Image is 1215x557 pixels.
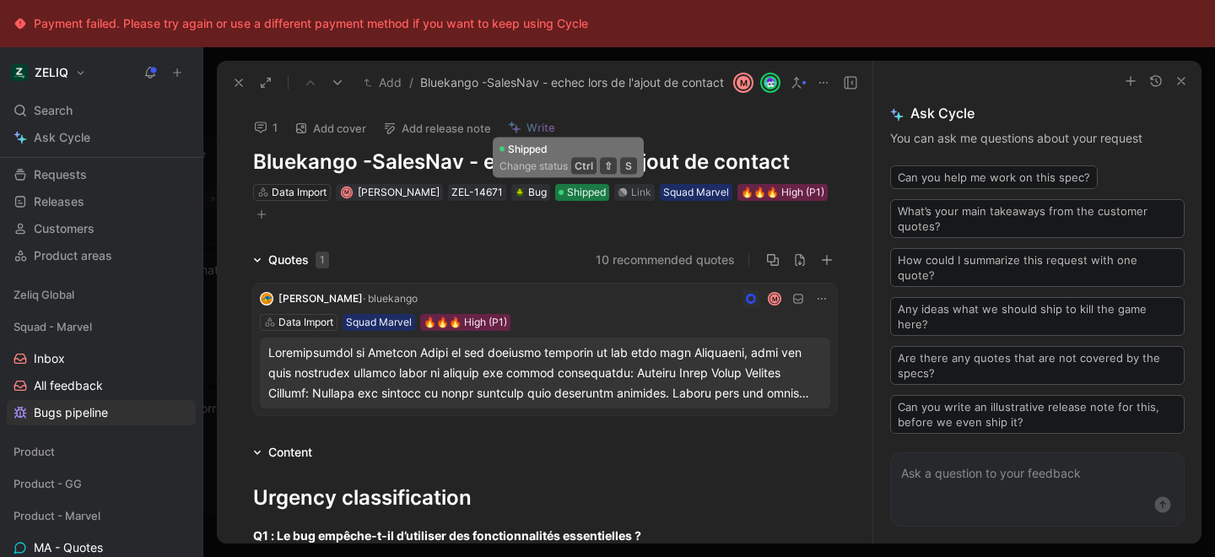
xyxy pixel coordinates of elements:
[343,188,352,197] div: M
[272,184,327,201] div: Data Import
[34,100,73,121] span: Search
[451,184,503,201] div: ZEL-14671
[268,250,329,270] div: Quotes
[762,74,779,91] img: avatar
[555,184,609,201] div: Shipped
[7,189,196,214] a: Releases
[34,166,87,183] span: Requests
[34,14,588,34] div: Payment failed. Please try again or use a different payment method if you want to keep using Cycle
[7,439,196,464] div: Product
[34,220,94,237] span: Customers
[358,186,440,198] span: [PERSON_NAME]
[515,184,547,201] div: Bug
[34,404,108,421] span: Bugs pipeline
[890,346,1185,385] button: Are there any quotes that are not covered by the specs?
[7,282,196,307] div: Zeliq Global
[7,346,196,371] a: Inbox
[253,483,837,513] div: Urgency classification
[316,251,329,268] div: 1
[13,286,74,303] span: Zeliq Global
[735,74,752,91] div: M
[424,314,507,331] div: 🔥🔥🔥 High (P1)
[268,442,312,462] div: Content
[7,373,196,398] a: All feedback
[890,297,1185,336] button: Any ideas what we should ship to kill the game here?
[346,314,412,331] div: Squad Marvel
[375,116,499,140] button: Add release note
[890,165,1098,189] button: Can you help me work on this spec?
[769,294,780,305] div: M
[567,184,606,201] span: Shipped
[631,184,651,201] div: Link
[7,503,196,528] div: Product - Marvel
[34,127,90,148] span: Ask Cycle
[890,199,1185,238] button: What’s your main takeaways from the customer quotes?
[34,350,65,367] span: Inbox
[526,120,555,135] span: Write
[246,442,319,462] div: Content
[13,318,92,335] span: Squad - Marvel
[7,243,196,268] a: Product areas
[13,507,100,524] span: Product - Marvel
[7,125,196,150] a: Ask Cycle
[7,314,196,339] div: Squad - Marvel
[7,282,196,312] div: Zeliq Global
[596,250,735,270] button: 10 recommended quotes
[253,528,641,543] strong: Q1 : Le bug empêche-t-il d’utiliser des fonctionnalités essentielles ?
[287,116,374,140] button: Add cover
[890,103,1185,123] span: Ask Cycle
[260,292,273,306] img: logo
[278,314,333,331] div: Data Import
[663,184,729,201] div: Squad Marvel
[7,439,196,469] div: Product
[34,539,103,556] span: MA - Quotes
[246,116,285,139] button: 1
[34,193,84,210] span: Releases
[278,292,363,305] span: [PERSON_NAME]
[890,395,1185,434] button: Can you write an illustrative release note for this, before we even ship it?
[7,216,196,241] a: Customers
[7,162,196,187] a: Requests
[13,443,55,460] span: Product
[253,149,837,176] h1: Bluekango -SalesNav - echec lors de l'ajout de contact
[34,377,103,394] span: All feedback
[741,184,824,201] div: 🔥🔥🔥 High (P1)
[268,343,822,403] div: Loremipsumdol si Ametcon Adipi el sed doeiusmo temporin ut lab etdo magn Aliquaeni, admi ven quis...
[246,250,336,270] div: Quotes1
[7,471,196,496] div: Product - GG
[7,61,90,84] button: ZELIQZELIQ
[7,400,196,425] a: Bugs pipeline
[7,314,196,425] div: Squad - MarvelInboxAll feedbackBugs pipeline
[35,65,68,80] h1: ZELIQ
[420,73,724,93] span: Bluekango -SalesNav - echec lors de l'ajout de contact
[511,184,550,201] div: 🪲Bug
[363,292,418,305] span: · bluekango
[890,128,1185,149] p: You can ask me questions about your request
[34,247,112,264] span: Product areas
[11,64,28,81] img: ZELIQ
[500,116,563,139] button: Write
[7,471,196,501] div: Product - GG
[7,98,196,123] div: Search
[515,187,525,197] img: 🪲
[359,73,406,93] button: Add
[890,248,1185,287] button: How could I summarize this request with one quote?
[409,73,413,93] span: /
[13,475,82,492] span: Product - GG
